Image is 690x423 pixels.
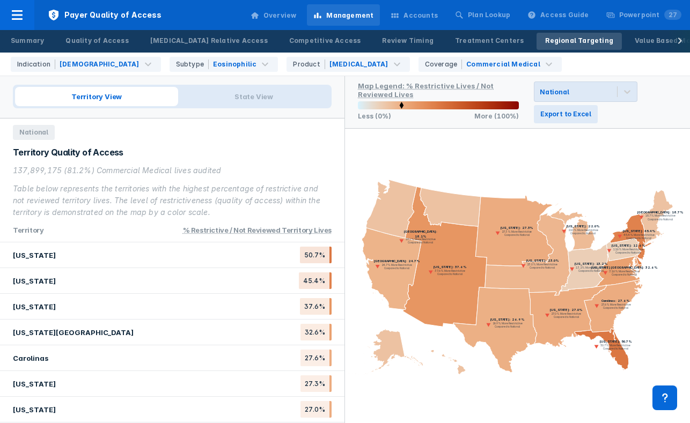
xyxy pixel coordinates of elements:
[490,317,525,321] text: [US_STATE]: 26.9%
[613,248,643,251] text: 12.6% More Restrictive
[13,225,43,235] div: territory
[406,238,436,241] text: 18.1% More Restrictive
[403,11,438,20] div: Accounts
[623,233,655,236] text: 45.4% More Restrictive
[495,325,521,328] text: Compared to National
[603,347,629,350] text: Compared to National
[281,33,370,50] a: Competitive Access
[602,299,630,302] text: Carolinas: 27.6%
[13,251,56,259] div: [US_STATE]
[568,228,598,231] text: 22.0% More Restrictive
[13,328,134,337] div: [US_STATE][GEOGRAPHIC_DATA]
[373,259,420,263] text: [GEOGRAPHIC_DATA]: 24.7%
[300,350,332,366] span: 27.6%
[2,33,53,50] a: Summary
[142,33,276,50] a: [MEDICAL_DATA] Relative Access
[652,385,677,410] div: Contact Support
[13,380,56,388] div: [US_STATE]
[611,243,645,247] text: [US_STATE]: 12.6%
[664,10,681,20] span: 27
[60,60,140,69] div: [DEMOGRAPHIC_DATA]
[13,302,56,311] div: [US_STATE]
[502,230,532,233] text: 27.3% More Restrictive
[540,10,589,20] div: Access Guide
[554,315,579,318] text: Compared to National
[300,375,332,392] span: 27.3%
[500,226,534,229] text: [US_STATE]: 27.3%
[384,266,410,270] text: Compared to National
[408,241,434,244] text: Compared to National
[176,60,209,69] div: Subtype
[526,258,559,262] text: [US_STATE]: 23.0%
[293,60,325,69] div: Product
[57,33,137,50] a: Quality of Access
[648,217,674,220] text: Compared to National
[435,269,465,272] text: 37.6% More Restrictive
[530,266,556,269] text: Compared to National
[13,165,332,176] div: 137,899,175 (81.2%) Commercial Medical lives audited
[65,36,128,46] div: Quality of Access
[545,36,613,46] div: Regional Targeting
[599,339,632,343] text: [US_STATE]: 50.7%
[493,322,523,325] text: 26.9% More Restrictive
[616,251,642,254] text: Compared to National
[504,233,530,236] text: Compared to National
[244,4,303,26] a: Overview
[466,60,540,69] div: Commercial Medical
[610,270,640,273] text: 32.6% More Restrictive
[601,344,631,347] text: 50.7% More Restrictive
[307,4,380,26] a: Management
[358,81,494,99] div: Map Legend: % Restrictive Lives / Not Reviewed Lives
[403,229,437,233] text: [GEOGRAPHIC_DATA]:
[299,272,332,289] span: 45.4%
[178,87,329,106] span: State View
[150,36,268,46] div: [MEDICAL_DATA] Relative Access
[326,11,373,20] div: Management
[540,109,591,119] span: Export to Excel
[425,60,463,69] div: Coverage
[537,33,622,50] a: Regional Targeting
[263,11,297,20] div: Overview
[13,146,332,158] div: Territory Quality of Access
[15,87,178,106] span: Territory View
[619,10,681,20] div: Powerpoint
[591,265,658,269] text: [US_STATE][GEOGRAPHIC_DATA]: 32.6%
[13,125,55,140] span: National
[13,183,332,218] div: Table below represents the territories with the highest percentage of restrictive and not reviewe...
[468,10,510,20] div: Plan Lookup
[300,298,332,315] span: 37.6%
[604,306,629,309] text: Compared to National
[381,263,412,266] text: 24.7% More Restrictive
[552,312,582,315] text: 27.0% More Restrictive
[575,262,608,265] text: [US_STATE]: 13.2%
[289,36,361,46] div: Competitive Access
[13,405,56,414] div: [US_STATE]
[474,112,519,120] p: More (100%)
[637,210,684,213] text: [GEOGRAPHIC_DATA]: 18.7%
[622,229,656,233] text: [US_STATE]: 45.4%
[213,60,256,69] div: Eosinophilic
[11,36,44,46] div: Summary
[645,214,676,217] text: 18.7% More Restrictive
[13,277,56,285] div: [US_STATE]
[534,105,598,123] button: Export to Excel
[384,4,444,26] a: Accounts
[13,354,48,362] div: Carolinas
[358,112,391,120] p: Less (0%)
[627,236,652,240] text: Compared to National
[373,33,442,50] a: Review Timing
[612,273,638,276] text: Compared to National
[571,231,597,234] text: Compared to National
[455,36,524,46] div: Treatment Centers
[550,308,583,311] text: [US_STATE]: 27.0%
[437,272,463,275] text: Compared to National
[433,265,467,269] text: [US_STATE]: 37.6%
[300,401,332,418] span: 27.0%
[540,88,569,96] div: National
[579,269,605,272] text: Compared to National
[382,36,434,46] div: Review Timing
[567,224,600,228] text: [US_STATE]: 22.0%
[17,60,55,69] div: Indication
[576,266,607,269] text: 13.2% More Restrictive
[446,33,532,50] a: Treatment Centers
